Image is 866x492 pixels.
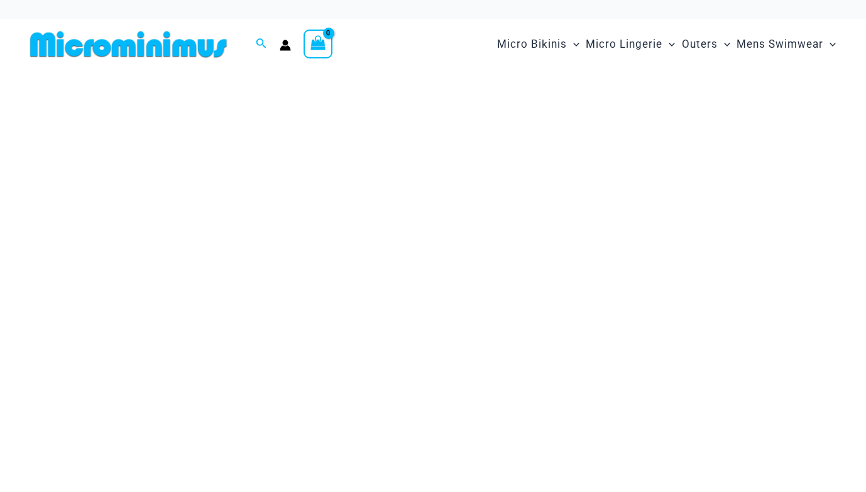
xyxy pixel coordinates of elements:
[25,30,232,58] img: MM SHOP LOGO FLAT
[662,28,675,60] span: Menu Toggle
[733,25,839,63] a: Mens SwimwearMenu ToggleMenu Toggle
[737,28,823,60] span: Mens Swimwear
[679,25,733,63] a: OutersMenu ToggleMenu Toggle
[280,40,291,51] a: Account icon link
[823,28,836,60] span: Menu Toggle
[567,28,579,60] span: Menu Toggle
[492,23,841,65] nav: Site Navigation
[304,30,332,58] a: View Shopping Cart, empty
[497,28,567,60] span: Micro Bikinis
[586,28,662,60] span: Micro Lingerie
[583,25,678,63] a: Micro LingerieMenu ToggleMenu Toggle
[718,28,730,60] span: Menu Toggle
[256,36,267,52] a: Search icon link
[682,28,718,60] span: Outers
[494,25,583,63] a: Micro BikinisMenu ToggleMenu Toggle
